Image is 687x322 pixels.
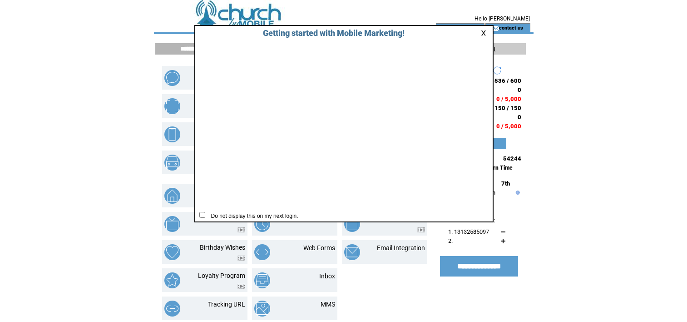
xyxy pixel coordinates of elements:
span: Getting started with Mobile Marketing! [254,28,405,38]
img: birthday-wishes.png [164,244,180,260]
span: 0 [518,114,521,121]
img: account_icon.gif [450,25,456,32]
span: Do not display this on my next login. [207,213,298,219]
span: 0 / 5,000 [496,96,521,102]
a: Email Integration [377,244,425,252]
a: Web Forms [303,244,335,252]
img: tracking-url.png [164,301,180,317]
span: 0 / 5,000 [496,123,521,130]
img: web-forms.png [254,244,270,260]
img: loyalty-program.png [164,272,180,288]
a: Inbox [319,272,335,280]
span: Eastern Time [479,165,513,171]
img: property-listing.png [164,188,180,204]
a: MMS [321,301,335,308]
span: Hello [PERSON_NAME] [474,15,530,22]
span: 7th [501,180,510,187]
img: vehicle-listing.png [164,155,180,171]
img: scheduled-tasks.png [254,216,270,232]
span: 1. 13132585097 [448,228,489,235]
img: mobile-coupons.png [164,98,180,114]
span: 54244 [503,155,521,162]
img: mobile-websites.png [164,126,180,142]
span: 2. [448,237,453,244]
a: Loyalty Program [198,272,245,279]
span: 0 [518,86,521,93]
img: video.png [417,227,425,232]
img: inbox.png [254,272,270,288]
img: mms.png [254,301,270,317]
a: Tracking URL [208,301,245,308]
img: contact_us_icon.gif [492,25,499,32]
span: 536 / 600 [494,77,521,84]
img: text-blast.png [164,70,180,86]
img: video.png [237,256,245,261]
img: text-to-win.png [344,216,360,232]
img: video.png [237,284,245,289]
img: help.gif [514,191,520,195]
a: Birthday Wishes [200,244,245,251]
span: 150 / 150 [494,105,521,111]
img: email-integration.png [344,244,360,260]
a: contact us [499,25,523,30]
img: text-to-screen.png [164,216,180,232]
img: video.png [237,227,245,232]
